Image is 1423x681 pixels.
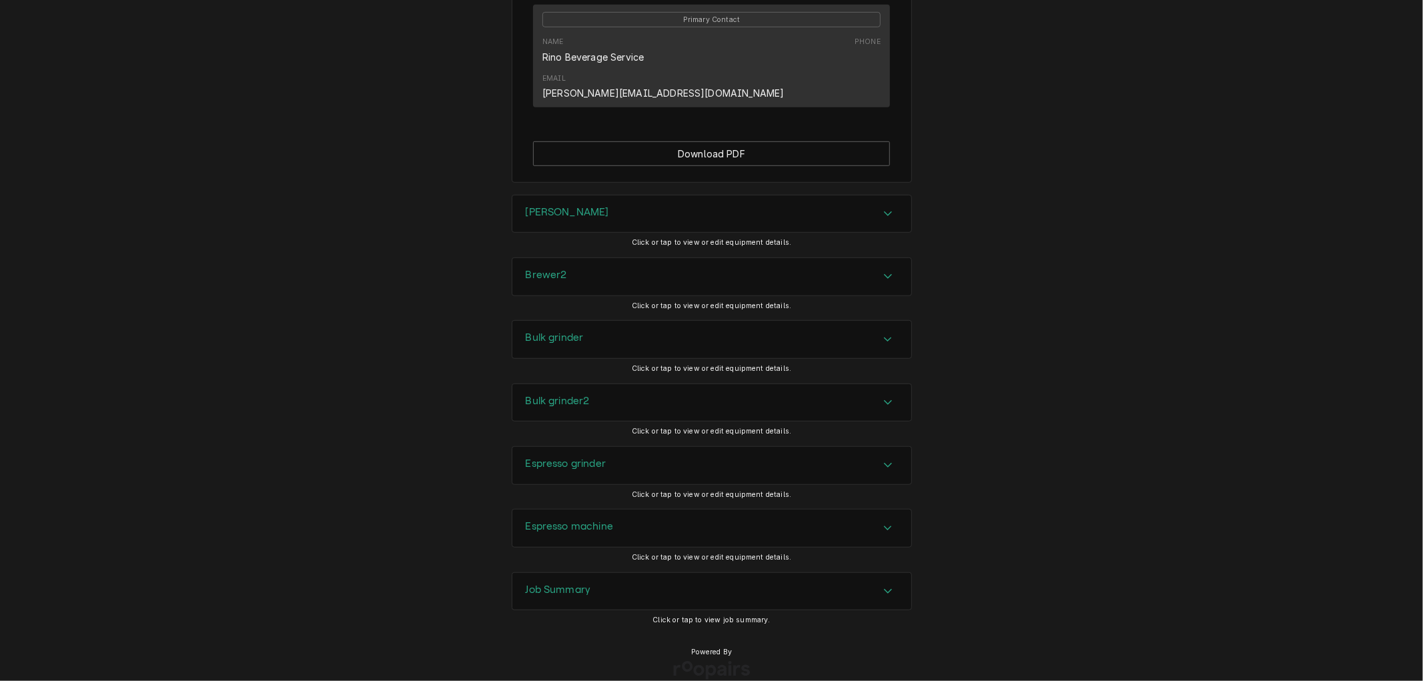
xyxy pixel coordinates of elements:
[512,320,912,359] div: Bulk grinder
[526,331,584,344] h3: Bulk grinder
[512,510,911,547] button: Accordion Details Expand Trigger
[512,510,911,547] div: Accordion Header
[512,321,911,358] div: Accordion Header
[512,195,911,233] button: Accordion Details Expand Trigger
[512,384,911,422] div: Accordion Header
[512,258,911,295] div: Accordion Header
[512,384,911,422] button: Accordion Details Expand Trigger
[632,427,792,436] span: Click or tap to view or edit equipment details.
[512,509,912,548] div: Espresso machine
[526,269,567,281] h3: Brewer2
[542,12,881,27] span: Primary Contact
[542,87,785,99] a: [PERSON_NAME][EMAIL_ADDRESS][DOMAIN_NAME]
[542,50,644,64] div: Rino Beverage Service
[512,573,911,610] div: Accordion Header
[526,520,614,533] h3: Espresso machine
[632,490,792,499] span: Click or tap to view or edit equipment details.
[533,5,890,107] div: Contact
[632,364,792,373] span: Click or tap to view or edit equipment details.
[533,141,890,166] div: Button Group
[652,616,770,624] span: Click or tap to view job summary.
[512,258,911,295] button: Accordion Details Expand Trigger
[542,73,566,84] div: Email
[512,384,912,422] div: Bulk grinder2
[512,195,912,233] div: Brewer
[632,553,792,562] span: Click or tap to view or edit equipment details.
[512,447,911,484] button: Accordion Details Expand Trigger
[855,37,881,47] div: Phone
[542,37,644,63] div: Name
[533,141,890,166] div: Button Group Row
[512,447,911,484] div: Accordion Header
[512,257,912,296] div: Brewer2
[691,647,733,658] span: Powered By
[542,11,881,27] div: Primary
[526,206,609,219] h3: [PERSON_NAME]
[526,458,606,470] h3: Espresso grinder
[533,141,890,166] button: Download PDF
[512,321,911,358] button: Accordion Details Expand Trigger
[632,238,792,247] span: Click or tap to view or edit equipment details.
[512,195,911,233] div: Accordion Header
[512,446,912,485] div: Espresso grinder
[542,37,564,47] div: Name
[533,5,890,113] div: Service Company Contact List
[526,395,590,408] h3: Bulk grinder2
[526,584,591,596] h3: Job Summary
[512,572,912,611] div: Job Summary
[542,73,785,100] div: Email
[512,573,911,610] button: Accordion Details Expand Trigger
[855,37,881,63] div: Phone
[632,301,792,310] span: Click or tap to view or edit equipment details.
